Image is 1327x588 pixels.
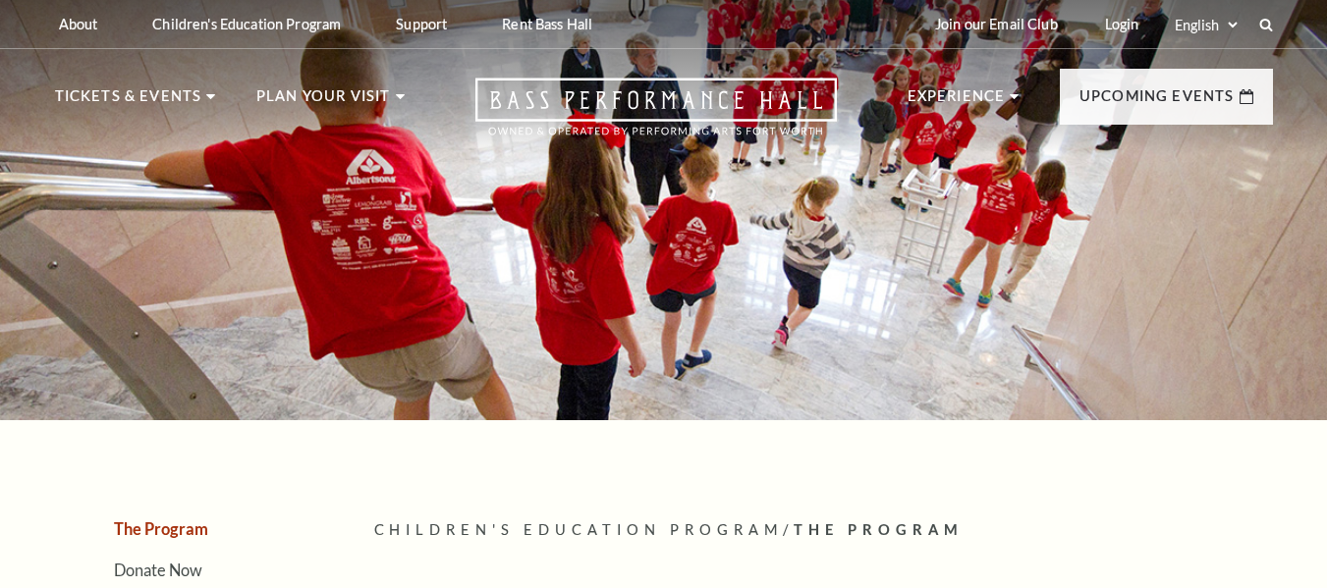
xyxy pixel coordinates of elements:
[374,518,1273,543] p: /
[794,521,964,538] span: The Program
[256,84,391,120] p: Plan Your Visit
[908,84,1006,120] p: Experience
[396,16,447,32] p: Support
[502,16,592,32] p: Rent Bass Hall
[1079,84,1235,120] p: Upcoming Events
[114,561,202,579] a: Donate Now
[152,16,341,32] p: Children's Education Program
[374,521,784,538] span: Children's Education Program
[1171,16,1241,34] select: Select:
[55,84,202,120] p: Tickets & Events
[114,519,208,538] a: The Program
[59,16,98,32] p: About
